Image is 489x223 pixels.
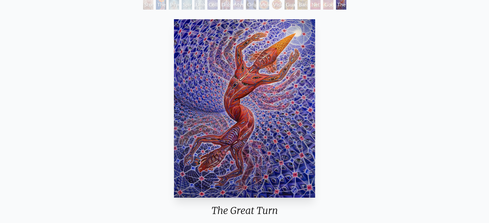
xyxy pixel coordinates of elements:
[174,19,315,198] img: The-Great-Turn-2021-Alex-Grey-watermarked.jpg
[171,205,317,221] div: The Great Turn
